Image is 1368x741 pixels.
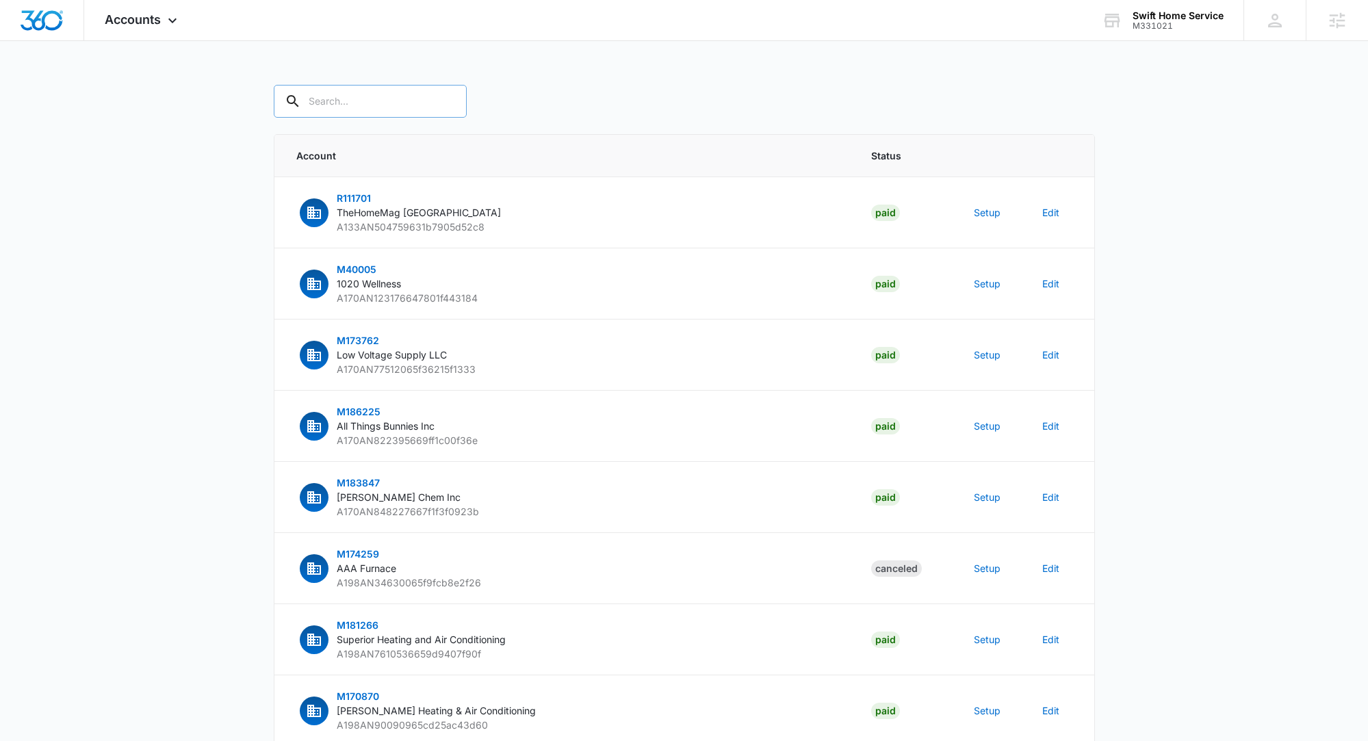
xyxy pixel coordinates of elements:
button: Edit [1042,561,1059,575]
div: Canceled [871,560,922,577]
span: A133AN504759631b7905d52c8 [337,221,485,233]
button: R111701TheHomeMag [GEOGRAPHIC_DATA]A133AN504759631b7905d52c8 [296,191,501,234]
div: Paid [871,632,900,648]
button: M400051020 WellnessA170AN123176647801f443184 [296,262,478,305]
button: M183847[PERSON_NAME] Chem IncA170AN848227667f1f3f0923b [296,476,479,519]
span: [PERSON_NAME] Chem Inc [337,491,461,503]
span: A198AN34630065f9fcb8e2f26 [337,577,481,588]
button: Setup [974,348,1001,362]
button: Setup [974,276,1001,291]
div: Paid [871,418,900,434]
button: M181266Superior Heating and Air ConditioningA198AN7610536659d9407f90f [296,618,506,661]
button: Edit [1042,490,1059,504]
button: Setup [974,419,1001,433]
button: Edit [1042,205,1059,220]
div: Paid [871,276,900,292]
button: Edit [1042,703,1059,718]
span: TheHomeMag [GEOGRAPHIC_DATA] [337,207,501,218]
div: Paid [871,489,900,506]
input: Search... [274,85,467,118]
span: Superior Heating and Air Conditioning [337,634,506,645]
span: Status [871,148,941,163]
button: Setup [974,561,1001,575]
span: M170870 [337,690,379,702]
span: A170AN123176647801f443184 [337,292,478,304]
div: Paid [871,205,900,221]
span: A170AN77512065f36215f1333 [337,363,476,375]
button: Setup [974,205,1001,220]
span: M40005 [337,263,376,275]
span: M181266 [337,619,378,631]
span: [PERSON_NAME] Heating & Air Conditioning [337,705,536,716]
button: M173762Low Voltage Supply LLCA170AN77512065f36215f1333 [296,333,476,376]
div: account name [1133,10,1224,21]
span: A170AN848227667f1f3f0923b [337,506,479,517]
span: M174259 [337,548,379,560]
span: R111701 [337,192,371,204]
button: M170870[PERSON_NAME] Heating & Air ConditioningA198AN90090965cd25ac43d60 [296,689,536,732]
span: M183847 [337,477,380,489]
span: M173762 [337,335,379,346]
button: Setup [974,703,1001,718]
span: AAA Furnace [337,562,396,574]
span: Low Voltage Supply LLC [337,349,447,361]
div: Paid [871,347,900,363]
div: Paid [871,703,900,719]
button: Setup [974,490,1001,504]
span: A170AN822395669ff1c00f36e [337,434,478,446]
button: Edit [1042,348,1059,362]
button: Setup [974,632,1001,647]
button: Edit [1042,419,1059,433]
button: Edit [1042,276,1059,291]
span: A198AN7610536659d9407f90f [337,648,481,660]
button: M174259AAA FurnaceA198AN34630065f9fcb8e2f26 [296,547,481,590]
span: Accounts [105,12,161,27]
div: account id [1133,21,1224,31]
button: M186225All Things Bunnies IncA170AN822395669ff1c00f36e [296,404,478,447]
span: All Things Bunnies Inc [337,420,435,432]
button: Edit [1042,632,1059,647]
span: 1020 Wellness [337,278,401,289]
span: A198AN90090965cd25ac43d60 [337,719,488,731]
span: Account [296,148,838,163]
span: M186225 [337,406,380,417]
